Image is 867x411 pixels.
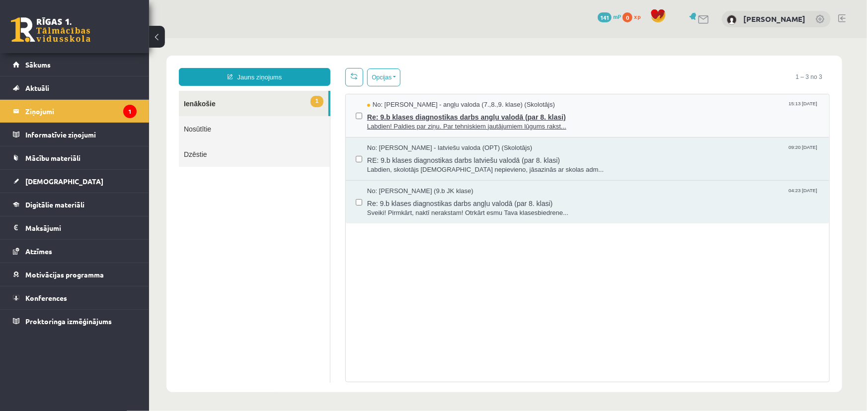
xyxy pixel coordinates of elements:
[25,177,103,186] span: [DEMOGRAPHIC_DATA]
[13,123,137,146] a: Informatīvie ziņojumi
[25,270,104,279] span: Motivācijas programma
[13,216,137,239] a: Maksājumi
[25,216,137,239] legend: Maksājumi
[623,12,632,22] span: 0
[13,53,137,76] a: Sākums
[218,127,670,137] span: Labdien, skolotājs [DEMOGRAPHIC_DATA] nepievieno, jāsazinās ar skolas adm...
[623,12,645,20] a: 0 xp
[13,170,137,193] a: [DEMOGRAPHIC_DATA]
[13,286,137,309] a: Konferences
[13,100,137,123] a: Ziņojumi1
[13,193,137,216] a: Digitālie materiāli
[30,78,181,103] a: Nosūtītie
[218,158,670,170] span: Re: 9.b klases diagnostikas darbs angļu valodā (par 8. klasi)
[30,30,181,48] a: Jauns ziņojums
[13,146,137,169] a: Mācību materiāli
[30,53,179,78] a: 1Ienākošie
[218,62,670,93] a: No: [PERSON_NAME] - angļu valoda (7.,8.,9. klase) (Skolotājs) 15:13 [DATE] Re: 9.b klases diagnos...
[25,247,52,256] span: Atzīmes
[218,148,324,158] span: No: [PERSON_NAME] (9.b JK klase)
[598,12,612,22] span: 141
[25,83,49,92] span: Aktuāli
[634,12,640,20] span: xp
[13,76,137,99] a: Aktuāli
[161,58,174,69] span: 1
[637,105,670,113] span: 09:20 [DATE]
[218,115,670,127] span: RE: 9.b klases diagnostikas darbs latviešu valodā (par 8. klasi)
[218,170,670,180] span: Sveiki! Pirmkārt, naktī nerakstam! Otrkārt esmu Tava klasesbiedrene...
[218,84,670,93] span: Labdien! Paldies par ziņu. Par tehniskiem jautājumiem lūgums rakst...
[123,105,137,118] i: 1
[25,123,137,146] legend: Informatīvie ziņojumi
[637,148,670,156] span: 04:23 [DATE]
[218,71,670,84] span: Re: 9.b klases diagnostikas darbs angļu valodā (par 8. klasi)
[598,12,621,20] a: 141 mP
[639,30,681,48] span: 1 – 3 no 3
[30,103,181,129] a: Dzēstie
[11,17,90,42] a: Rīgas 1. Tālmācības vidusskola
[13,263,137,286] a: Motivācijas programma
[727,15,737,25] img: Aigars Laķis
[25,100,137,123] legend: Ziņojumi
[218,148,670,179] a: No: [PERSON_NAME] (9.b JK klase) 04:23 [DATE] Re: 9.b klases diagnostikas darbs angļu valodā (par...
[613,12,621,20] span: mP
[743,14,805,24] a: [PERSON_NAME]
[25,200,84,209] span: Digitālie materiāli
[218,30,251,48] button: Opcijas
[13,240,137,263] a: Atzīmes
[25,60,51,69] span: Sākums
[218,105,670,136] a: No: [PERSON_NAME] - latviešu valoda (OPT) (Skolotājs) 09:20 [DATE] RE: 9.b klases diagnostikas da...
[218,62,406,71] span: No: [PERSON_NAME] - angļu valoda (7.,8.,9. klase) (Skolotājs)
[637,62,670,69] span: 15:13 [DATE]
[13,310,137,333] a: Proktoringa izmēģinājums
[218,105,383,115] span: No: [PERSON_NAME] - latviešu valoda (OPT) (Skolotājs)
[25,293,67,302] span: Konferences
[25,153,80,162] span: Mācību materiāli
[25,317,112,326] span: Proktoringa izmēģinājums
